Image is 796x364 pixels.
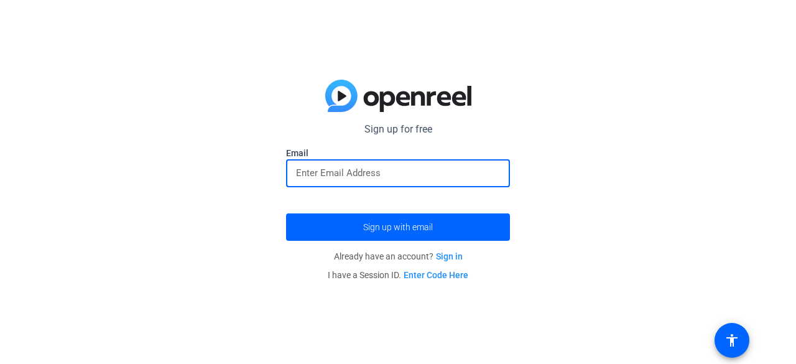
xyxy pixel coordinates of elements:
mat-icon: accessibility [724,333,739,348]
img: blue-gradient.svg [325,80,471,112]
span: Already have an account? [334,251,463,261]
input: Enter Email Address [296,166,500,180]
span: I have a Session ID. [328,270,468,280]
p: Sign up for free [286,122,510,137]
a: Sign in [436,251,463,261]
button: Sign up with email [286,213,510,241]
label: Email [286,147,510,159]
a: Enter Code Here [404,270,468,280]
